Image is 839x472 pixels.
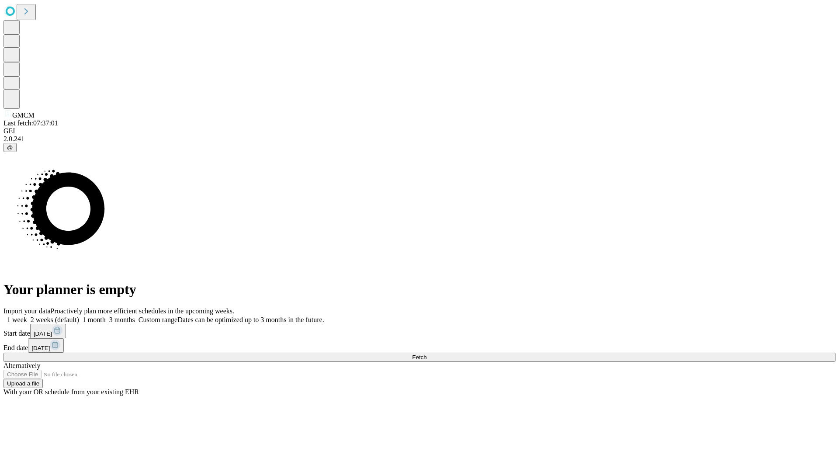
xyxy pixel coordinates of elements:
[3,338,836,353] div: End date
[3,143,17,152] button: @
[3,324,836,338] div: Start date
[3,307,51,315] span: Import your data
[3,135,836,143] div: 2.0.241
[31,316,79,323] span: 2 weeks (default)
[3,379,43,388] button: Upload a file
[3,362,40,369] span: Alternatively
[34,330,52,337] span: [DATE]
[412,354,426,361] span: Fetch
[28,338,64,353] button: [DATE]
[3,388,139,396] span: With your OR schedule from your existing EHR
[83,316,106,323] span: 1 month
[3,281,836,298] h1: Your planner is empty
[3,127,836,135] div: GEI
[3,353,836,362] button: Fetch
[139,316,177,323] span: Custom range
[3,119,58,127] span: Last fetch: 07:37:01
[7,144,13,151] span: @
[109,316,135,323] span: 3 months
[12,111,35,119] span: GMCM
[177,316,324,323] span: Dates can be optimized up to 3 months in the future.
[51,307,234,315] span: Proactively plan more efficient schedules in the upcoming weeks.
[31,345,50,351] span: [DATE]
[30,324,66,338] button: [DATE]
[7,316,27,323] span: 1 week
